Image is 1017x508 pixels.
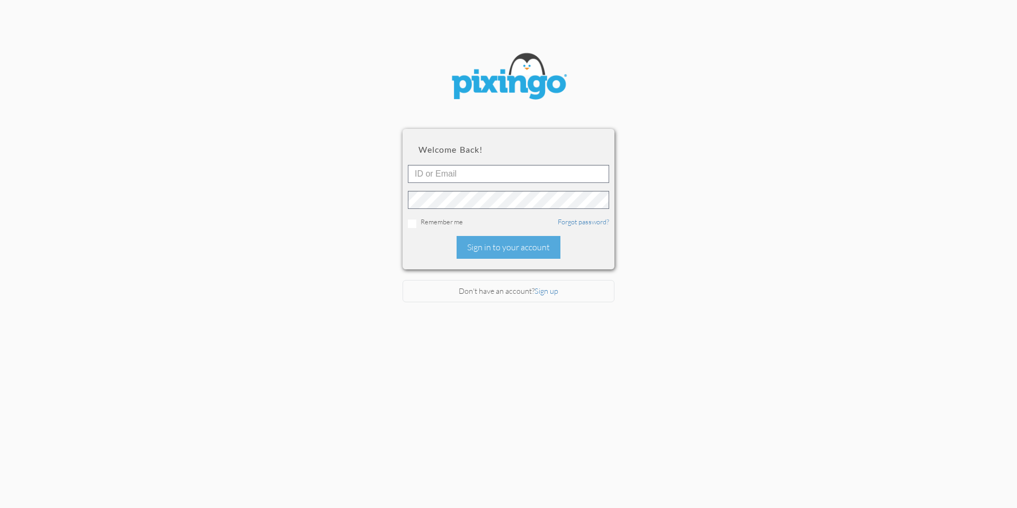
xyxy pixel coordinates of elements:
input: ID or Email [408,165,609,183]
h2: Welcome back! [418,145,599,154]
div: Don't have an account? [403,280,614,303]
img: pixingo logo [445,48,572,108]
a: Sign up [534,286,558,295]
div: Remember me [408,217,609,228]
div: Sign in to your account [457,236,560,259]
a: Forgot password? [558,217,609,226]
